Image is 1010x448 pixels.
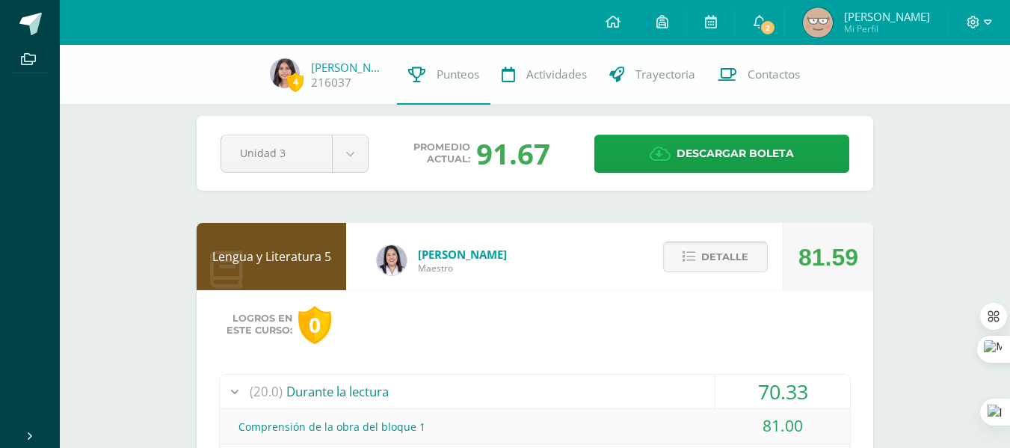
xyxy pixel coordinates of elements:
span: Mi Perfil [844,22,930,35]
a: Descargar boleta [594,135,849,173]
a: Punteos [397,45,490,105]
img: f9994100deb6ea3b8d995cf06c247a4c.png [270,58,300,88]
div: 0 [298,306,331,344]
img: fd1196377973db38ffd7ffd912a4bf7e.png [377,245,407,275]
div: 81.59 [798,224,858,291]
span: [PERSON_NAME] [844,9,930,24]
span: 4 [287,73,304,91]
span: Promedio actual: [413,141,470,165]
span: 2 [760,19,776,36]
span: Trayectoria [635,67,695,82]
div: Lengua y Literatura 5 [197,223,346,290]
span: Unidad 3 [240,135,313,171]
a: 216037 [311,75,351,90]
div: 81.00 [715,409,850,443]
img: a2f95568c6cbeebfa5626709a5edd4e5.png [803,7,833,37]
span: Logros en este curso: [227,313,292,337]
span: [PERSON_NAME] [418,247,507,262]
a: Trayectoria [598,45,706,105]
span: Detalle [701,243,748,271]
span: (20.0) [250,375,283,408]
span: Actividades [526,67,587,82]
span: Maestro [418,262,507,274]
a: Contactos [706,45,811,105]
a: Unidad 3 [221,135,368,172]
span: Contactos [748,67,800,82]
div: 91.67 [476,134,550,173]
span: Punteos [437,67,479,82]
a: Actividades [490,45,598,105]
div: 70.33 [715,375,850,408]
div: Durante la lectura [220,375,850,408]
a: [PERSON_NAME] [311,60,386,75]
span: Descargar boleta [677,135,794,172]
button: Detalle [663,242,768,272]
div: Comprensión de la obra del bloque 1 [220,410,850,444]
